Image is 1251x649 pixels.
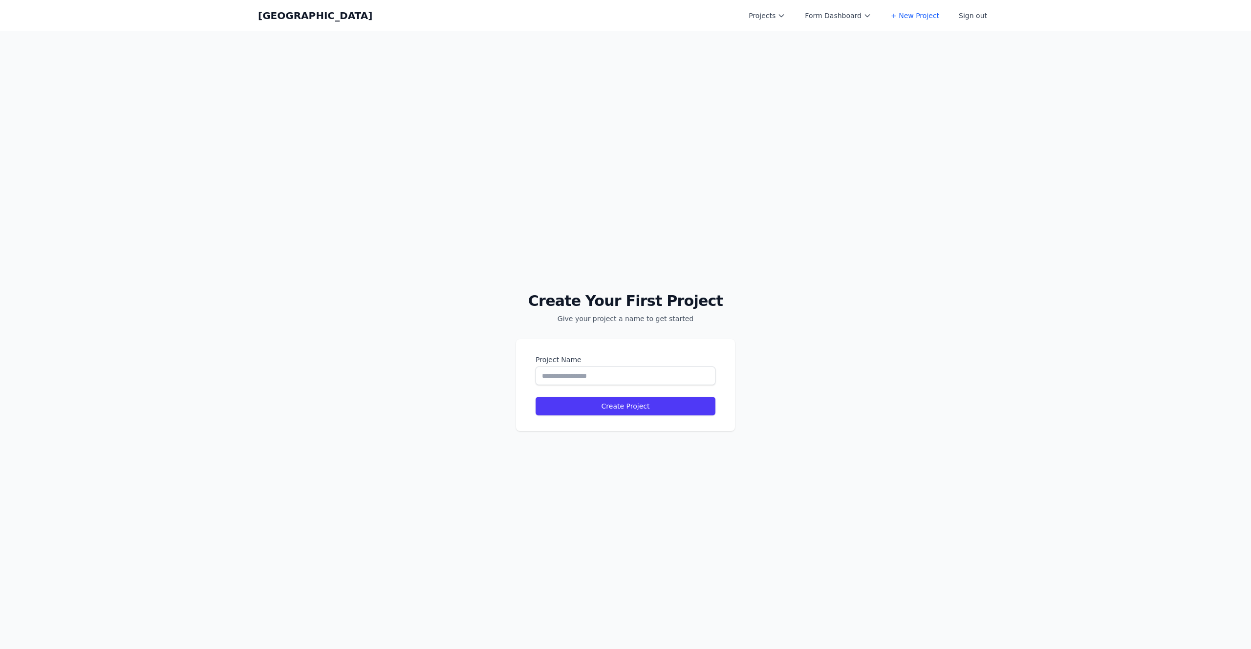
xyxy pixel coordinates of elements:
button: Form Dashboard [799,7,877,24]
a: + New Project [885,7,945,24]
h2: Create Your First Project [516,292,735,310]
button: Projects [743,7,791,24]
p: Give your project a name to get started [516,314,735,324]
button: Create Project [536,397,715,415]
a: [GEOGRAPHIC_DATA] [258,9,372,22]
label: Project Name [536,355,715,365]
button: Sign out [953,7,993,24]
